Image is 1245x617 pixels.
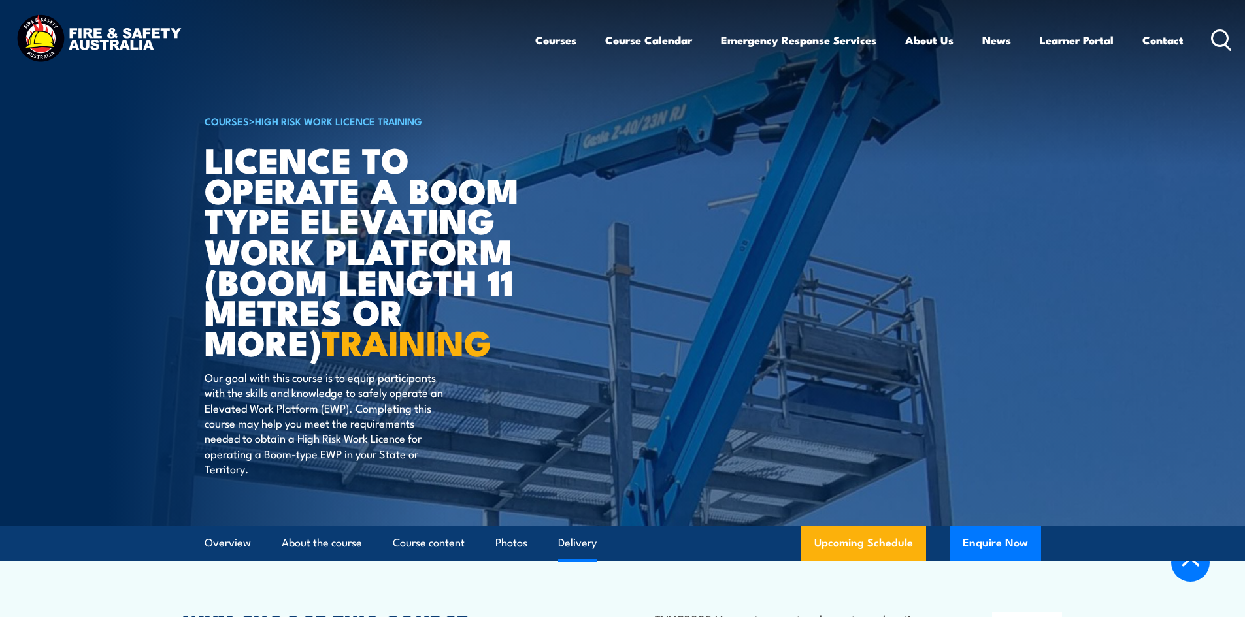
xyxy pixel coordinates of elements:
a: COURSES [205,114,249,128]
a: Course content [393,526,465,560]
a: About Us [905,23,954,57]
a: News [982,23,1011,57]
a: Emergency Response Services [721,23,876,57]
a: Photos [495,526,527,560]
a: Upcoming Schedule [801,526,926,561]
h1: Licence to operate a boom type elevating work platform (boom length 11 metres or more) [205,144,527,357]
p: Our goal with this course is to equip participants with the skills and knowledge to safely operat... [205,370,443,477]
a: Contact [1142,23,1184,57]
h6: > [205,113,527,129]
a: Delivery [558,526,597,560]
a: Course Calendar [605,23,692,57]
a: High Risk Work Licence Training [255,114,422,128]
a: Learner Portal [1040,23,1114,57]
strong: TRAINING [322,314,491,368]
a: Overview [205,526,251,560]
a: About the course [282,526,362,560]
a: Courses [535,23,576,57]
button: Enquire Now [950,526,1041,561]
